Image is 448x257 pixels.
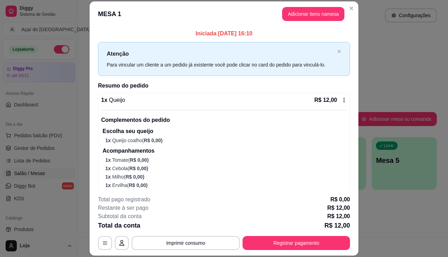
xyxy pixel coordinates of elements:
[107,61,334,69] div: Para vincular um cliente a um pedido já existente você pode clicar no card do pedido para vinculá...
[129,166,148,171] span: R$ 0,00 )
[107,97,125,103] span: Queijo
[101,116,347,124] p: Complementos do pedido
[130,157,149,163] span: R$ 0,00 )
[98,212,142,221] p: Subtotal da conta
[105,157,347,164] p: Tomate (
[105,166,112,171] span: 1 x
[101,96,125,104] p: 1 x
[105,182,112,188] span: 1 x
[98,29,350,38] p: Iniciada [DATE] 16:10
[282,7,344,21] button: Adicionar itens namesa
[98,221,140,230] p: Total da conta
[105,174,112,180] span: 1 x
[103,147,347,155] p: Acompanhamentos
[129,182,148,188] span: R$ 0,00 )
[327,212,350,221] p: R$ 12,00
[90,1,358,27] header: MESA 1
[327,204,350,212] p: R$ 12,00
[103,127,347,136] p: Escolha seu queijo
[324,221,350,230] p: R$ 12,00
[107,49,334,58] p: Atenção
[105,165,347,172] p: Cebola (
[330,195,350,204] p: R$ 0,00
[98,195,150,204] p: Total pago registrado
[337,49,341,54] button: close
[105,138,112,143] span: 1 x
[98,82,350,90] h2: Resumo do pedido
[105,173,347,180] p: Milho (
[98,204,148,212] p: Restante à ser pago
[346,3,357,14] button: Close
[105,137,347,144] p: Queijo coalho (
[132,236,240,250] button: Imprimir consumo
[105,182,347,189] p: Ervilha (
[126,174,145,180] span: R$ 0,00 )
[314,96,337,104] p: R$ 12,00
[144,138,163,143] span: R$ 0,00 )
[105,157,112,163] span: 1 x
[243,236,350,250] button: Registrar pagamento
